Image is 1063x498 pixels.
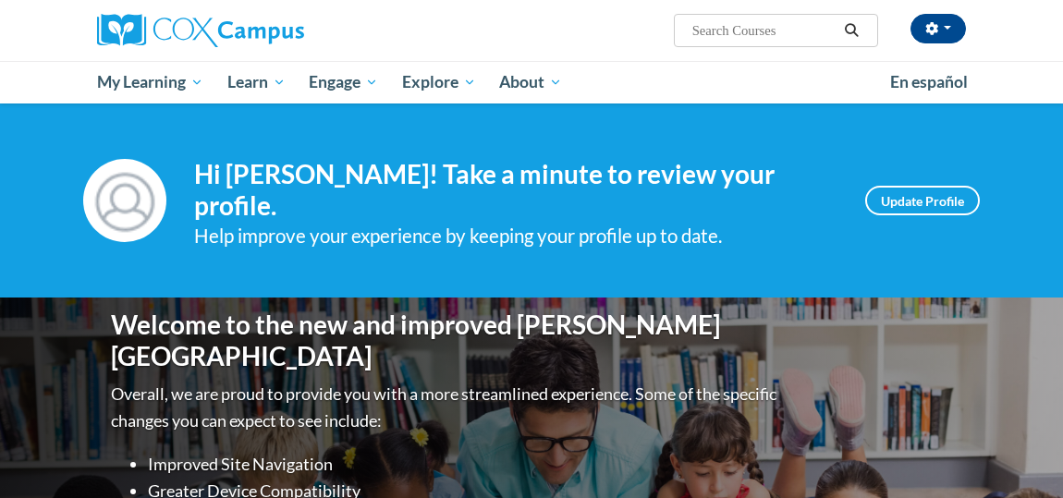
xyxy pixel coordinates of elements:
span: En español [890,72,968,91]
a: En español [878,63,980,102]
a: About [488,61,575,103]
span: Engage [309,71,378,93]
input: Search Courses [690,19,838,42]
a: Engage [297,61,390,103]
a: Update Profile [865,186,980,215]
div: Help improve your experience by keeping your profile up to date. [194,221,837,251]
img: Profile Image [83,159,166,242]
i:  [844,24,861,38]
a: Cox Campus [97,14,368,47]
a: Learn [215,61,298,103]
h4: Hi [PERSON_NAME]! Take a minute to review your profile. [194,159,837,221]
li: Improved Site Navigation [148,451,781,478]
span: Learn [227,71,286,93]
div: Main menu [83,61,980,103]
span: Explore [402,71,476,93]
a: Explore [390,61,488,103]
a: My Learning [85,61,215,103]
h1: Welcome to the new and improved [PERSON_NAME][GEOGRAPHIC_DATA] [111,310,781,371]
span: About [499,71,562,93]
button: Account Settings [910,14,966,43]
p: Overall, we are proud to provide you with a more streamlined experience. Some of the specific cha... [111,381,781,434]
img: Cox Campus [97,14,304,47]
span: My Learning [97,71,203,93]
button: Search [838,19,866,42]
